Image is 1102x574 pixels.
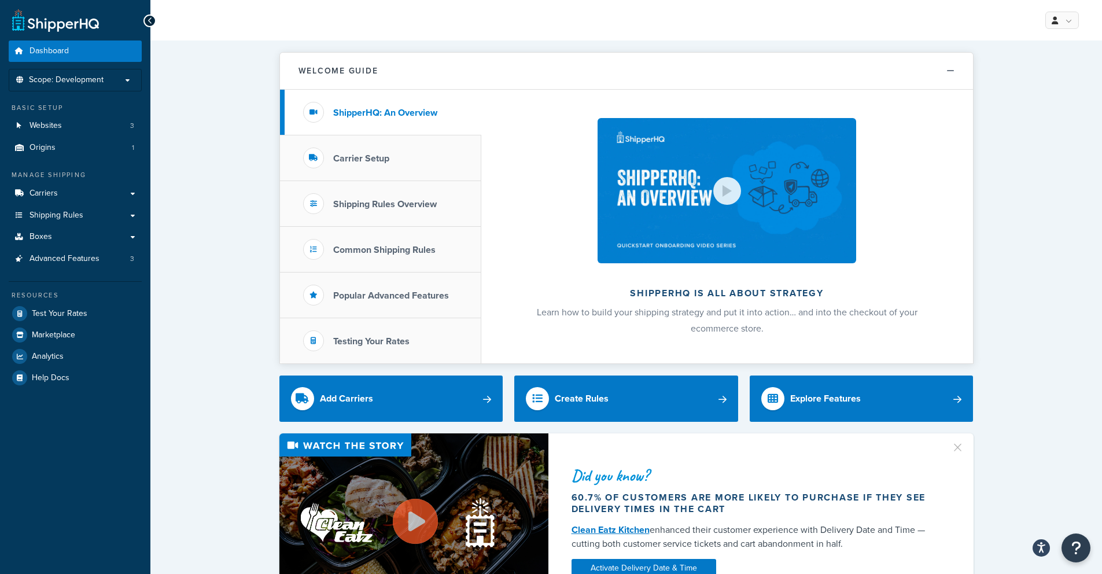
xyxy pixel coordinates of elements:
h3: Common Shipping Rules [333,245,436,255]
div: enhanced their customer experience with Delivery Date and Time — cutting both customer service ti... [572,523,937,551]
span: Help Docs [32,373,69,383]
li: Origins [9,137,142,159]
div: Add Carriers [320,391,373,407]
span: 3 [130,121,134,131]
div: 60.7% of customers are more likely to purchase if they see delivery times in the cart [572,492,937,515]
div: Resources [9,290,142,300]
h3: ShipperHQ: An Overview [333,108,437,118]
span: Advanced Features [30,254,99,264]
h3: Popular Advanced Features [333,290,449,301]
h3: Shipping Rules Overview [333,199,437,209]
span: Shipping Rules [30,211,83,220]
span: Carriers [30,189,58,198]
h3: Testing Your Rates [333,336,410,347]
a: Dashboard [9,41,142,62]
div: Create Rules [555,391,609,407]
span: Marketplace [32,330,75,340]
li: Advanced Features [9,248,142,270]
span: Learn how to build your shipping strategy and put it into action… and into the checkout of your e... [537,306,917,335]
a: Origins1 [9,137,142,159]
a: Advanced Features3 [9,248,142,270]
span: Analytics [32,352,64,362]
span: Dashboard [30,46,69,56]
a: Explore Features [750,376,974,422]
span: Origins [30,143,56,153]
button: Welcome Guide [280,53,973,90]
div: Did you know? [572,468,937,484]
button: Open Resource Center [1062,533,1090,562]
img: ShipperHQ is all about strategy [598,118,856,263]
span: Test Your Rates [32,309,87,319]
span: Scope: Development [29,75,104,85]
a: Test Your Rates [9,303,142,324]
a: Marketplace [9,325,142,345]
span: 3 [130,254,134,264]
h2: ShipperHQ is all about strategy [512,288,942,299]
span: Boxes [30,232,52,242]
a: Analytics [9,346,142,367]
div: Manage Shipping [9,170,142,180]
span: Websites [30,121,62,131]
a: Websites3 [9,115,142,137]
a: Carriers [9,183,142,204]
a: Shipping Rules [9,205,142,226]
a: Add Carriers [279,376,503,422]
span: 1 [132,143,134,153]
div: Explore Features [790,391,861,407]
div: Basic Setup [9,103,142,113]
h3: Carrier Setup [333,153,389,164]
li: Websites [9,115,142,137]
a: Create Rules [514,376,738,422]
a: Clean Eatz Kitchen [572,523,650,536]
h2: Welcome Guide [298,67,378,75]
a: Boxes [9,226,142,248]
a: Help Docs [9,367,142,388]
